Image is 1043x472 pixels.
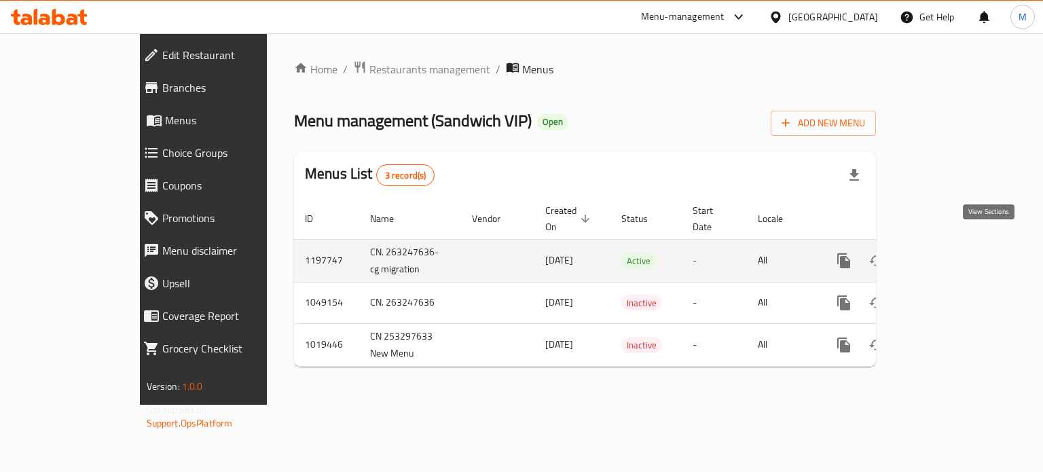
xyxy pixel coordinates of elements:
[782,115,865,132] span: Add New Menu
[758,211,801,227] span: Locale
[641,9,725,25] div: Menu-management
[621,253,656,269] span: Active
[182,378,203,395] span: 1.0.0
[162,47,304,63] span: Edit Restaurant
[162,308,304,324] span: Coverage Report
[621,337,662,353] div: Inactive
[147,414,233,432] a: Support.OpsPlatform
[545,251,573,269] span: [DATE]
[771,111,876,136] button: Add New Menu
[1019,10,1027,24] span: M
[860,329,893,361] button: Change Status
[860,244,893,277] button: Change Status
[828,287,860,319] button: more
[621,338,662,353] span: Inactive
[545,335,573,353] span: [DATE]
[294,239,359,282] td: 1197747
[294,282,359,323] td: 1049154
[294,323,359,366] td: 1019446
[828,244,860,277] button: more
[132,104,314,137] a: Menus
[545,293,573,311] span: [DATE]
[132,332,314,365] a: Grocery Checklist
[162,242,304,259] span: Menu disclaimer
[545,202,594,235] span: Created On
[682,282,747,323] td: -
[788,10,878,24] div: [GEOGRAPHIC_DATA]
[147,378,180,395] span: Version:
[162,145,304,161] span: Choice Groups
[747,239,817,282] td: All
[370,211,411,227] span: Name
[294,198,969,367] table: enhanced table
[294,105,532,136] span: Menu management ( Sandwich VIP )
[860,287,893,319] button: Change Status
[162,177,304,194] span: Coupons
[294,61,337,77] a: Home
[132,71,314,104] a: Branches
[376,164,435,186] div: Total records count
[305,164,435,186] h2: Menus List
[359,282,461,323] td: CN. 263247636
[132,267,314,299] a: Upsell
[162,340,304,357] span: Grocery Checklist
[353,60,490,78] a: Restaurants management
[472,211,518,227] span: Vendor
[147,401,209,418] span: Get support on:
[132,39,314,71] a: Edit Restaurant
[817,198,969,240] th: Actions
[693,202,731,235] span: Start Date
[132,299,314,332] a: Coverage Report
[621,295,662,311] span: Inactive
[522,61,553,77] span: Menus
[132,234,314,267] a: Menu disclaimer
[537,114,568,130] div: Open
[162,275,304,291] span: Upsell
[377,169,435,182] span: 3 record(s)
[838,159,871,192] div: Export file
[496,61,500,77] li: /
[162,79,304,96] span: Branches
[747,282,817,323] td: All
[747,323,817,366] td: All
[294,60,876,78] nav: breadcrumb
[343,61,348,77] li: /
[682,239,747,282] td: -
[828,329,860,361] button: more
[305,211,331,227] span: ID
[165,112,304,128] span: Menus
[162,210,304,226] span: Promotions
[682,323,747,366] td: -
[132,137,314,169] a: Choice Groups
[621,211,665,227] span: Status
[537,116,568,128] span: Open
[359,239,461,282] td: CN. 263247636-cg migration
[132,202,314,234] a: Promotions
[132,169,314,202] a: Coupons
[359,323,461,366] td: CN 253297633 New Menu
[369,61,490,77] span: Restaurants management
